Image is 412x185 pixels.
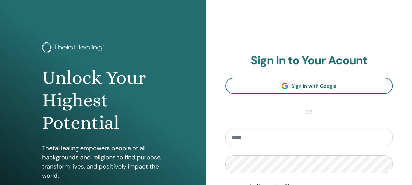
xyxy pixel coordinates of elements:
h1: Unlock Your Highest Potential [42,66,164,134]
p: ThetaHealing empowers people of all backgrounds and religions to find purpose, transform lives, a... [42,144,164,180]
span: Sign In with Google [291,83,337,89]
h2: Sign In to Your Acount [225,54,393,68]
span: or [303,109,315,116]
a: Sign In with Google [225,78,393,94]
